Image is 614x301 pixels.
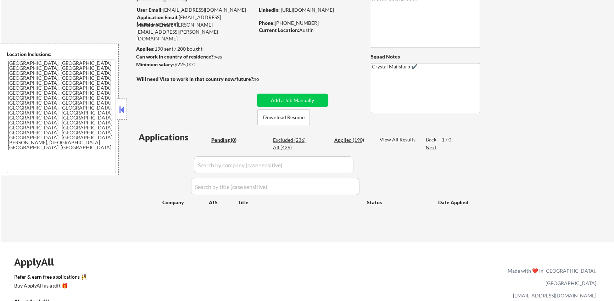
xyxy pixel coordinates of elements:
strong: Can work in country of residence?: [136,54,215,60]
div: Title [238,199,360,206]
div: [PERSON_NAME][EMAIL_ADDRESS][PERSON_NAME][DOMAIN_NAME] [136,21,254,42]
div: Location Inclusions: [7,51,116,58]
div: Date Applied [438,199,469,206]
div: ATS [209,199,238,206]
div: Squad Notes [371,53,480,60]
strong: Will need Visa to work in that country now/future?: [136,76,255,82]
div: [PHONE_NUMBER] [259,19,359,27]
div: $225,000 [136,61,254,68]
div: 1 / 0 [442,136,458,143]
div: 190 sent / 200 bought [136,45,254,52]
div: ApplyAll [14,256,62,268]
a: Refer & earn free applications 👯‍♀️ [14,274,359,282]
div: Applied (190) [334,136,370,144]
div: no [253,76,274,83]
div: [EMAIL_ADDRESS][DOMAIN_NAME] [137,6,254,13]
strong: Applies: [136,46,155,52]
input: Search by company (case sensitive) [194,156,353,173]
div: Buy ApplyAll as a gift 🎁 [14,283,85,288]
strong: LinkedIn: [259,7,280,13]
div: [EMAIL_ADDRESS][DOMAIN_NAME] [137,14,254,28]
div: Back [426,136,437,143]
a: Buy ApplyAll as a gift 🎁 [14,282,85,291]
div: Next [426,144,437,151]
a: [URL][DOMAIN_NAME] [281,7,334,13]
strong: Mailslurp Email: [136,22,173,28]
strong: Current Location: [259,27,299,33]
div: yes [136,53,252,60]
a: [EMAIL_ADDRESS][DOMAIN_NAME] [513,292,596,299]
strong: Minimum salary: [136,61,174,67]
button: Add a Job Manually [257,94,328,107]
input: Search by title (case sensitive) [191,178,359,195]
div: Excluded (236) [273,136,308,144]
button: Download Resume [257,109,310,125]
div: Made with ❤️ in [GEOGRAPHIC_DATA], [GEOGRAPHIC_DATA] [505,264,596,289]
div: Applications [139,133,209,141]
div: All (426) [273,144,308,151]
strong: User Email: [137,7,163,13]
div: Pending (0) [211,136,247,144]
div: View All Results [380,136,418,143]
div: Austin [259,27,359,34]
strong: Application Email: [137,14,179,20]
div: Company [162,199,209,206]
div: Status [367,196,428,208]
strong: Phone: [259,20,275,26]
